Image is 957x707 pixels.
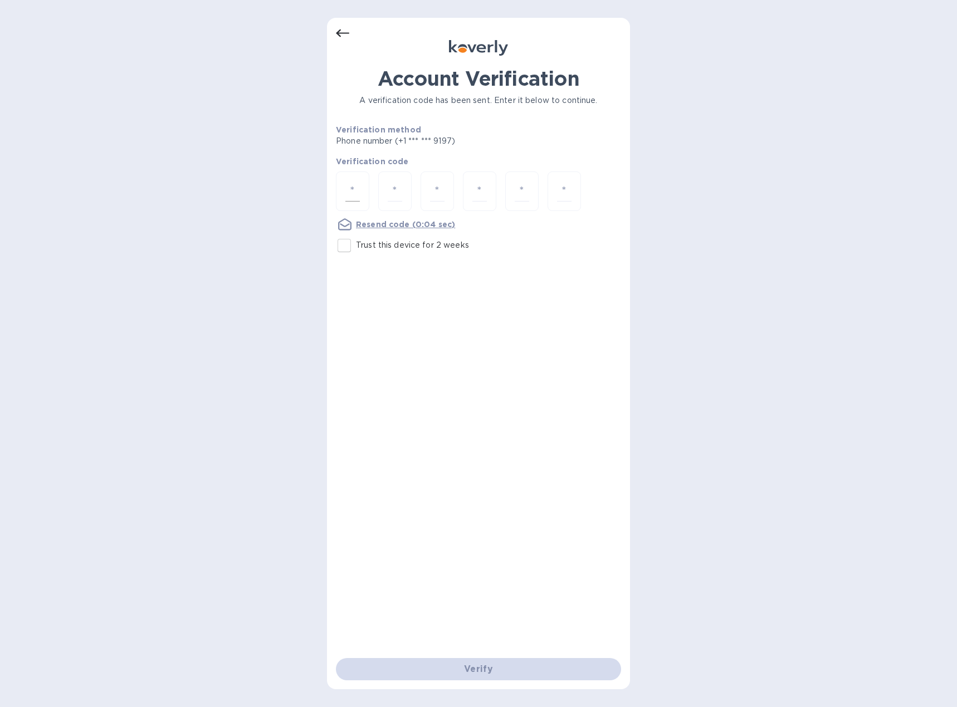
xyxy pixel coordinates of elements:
p: Verification code [336,156,621,167]
p: Phone number (+1 *** *** 9197) [336,135,540,147]
p: A verification code has been sent. Enter it below to continue. [336,95,621,106]
u: Resend code (0:04 sec) [356,220,455,229]
h1: Account Verification [336,67,621,90]
p: Trust this device for 2 weeks [356,239,469,251]
b: Verification method [336,125,421,134]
